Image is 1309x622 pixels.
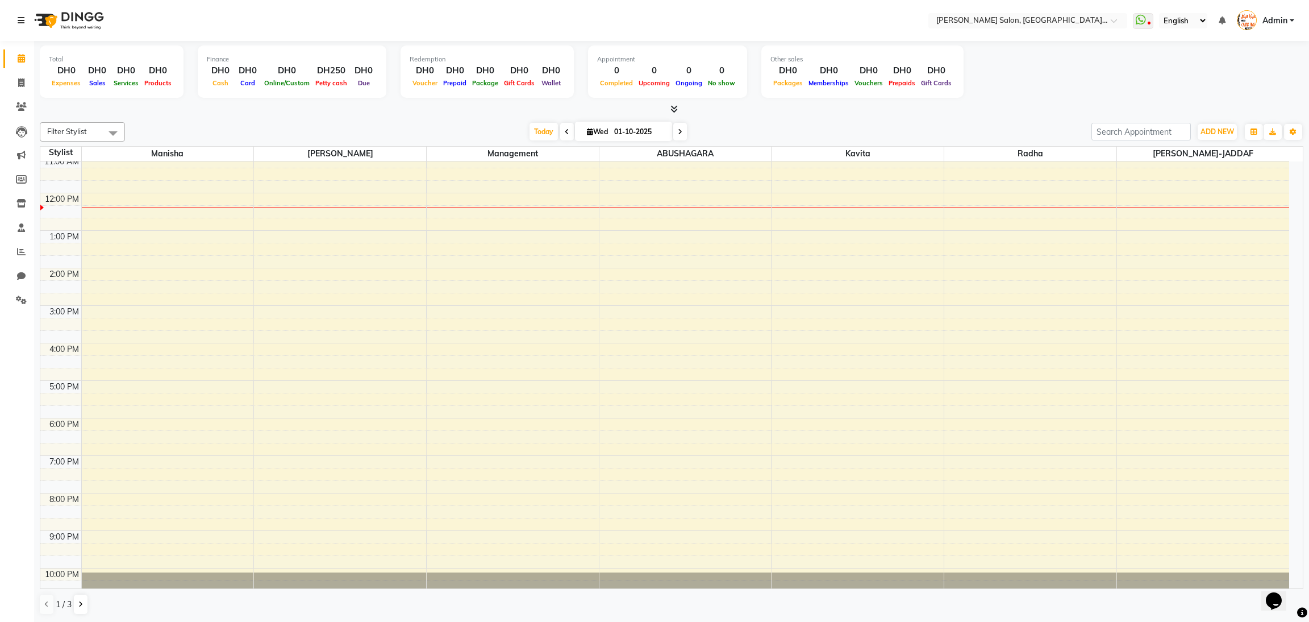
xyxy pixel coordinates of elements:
[410,55,565,64] div: Redemption
[1261,577,1298,611] iframe: chat widget
[537,64,565,77] div: DH0
[207,55,377,64] div: Finance
[43,193,81,205] div: 12:00 PM
[111,79,141,87] span: Services
[254,147,426,161] span: [PERSON_NAME]
[410,64,440,77] div: DH0
[770,64,806,77] div: DH0
[350,64,377,77] div: DH0
[501,64,537,77] div: DH0
[705,64,738,77] div: 0
[705,79,738,87] span: No show
[852,64,886,77] div: DH0
[47,381,81,393] div: 5:00 PM
[539,79,564,87] span: Wallet
[918,64,954,77] div: DH0
[410,79,440,87] span: Voucher
[440,79,469,87] span: Prepaid
[56,599,72,611] span: 1 / 3
[918,79,954,87] span: Gift Cards
[237,79,258,87] span: Card
[210,79,231,87] span: Cash
[469,64,501,77] div: DH0
[234,64,261,77] div: DH0
[673,79,705,87] span: Ongoing
[501,79,537,87] span: Gift Cards
[1091,123,1191,140] input: Search Appointment
[611,123,668,140] input: 2025-10-01
[207,64,234,77] div: DH0
[141,79,174,87] span: Products
[1200,127,1234,136] span: ADD NEW
[597,55,738,64] div: Appointment
[141,64,174,77] div: DH0
[42,156,81,168] div: 11:00 AM
[806,79,852,87] span: Memberships
[47,494,81,505] div: 8:00 PM
[1237,10,1257,30] img: Admin
[47,456,81,468] div: 7:00 PM
[770,79,806,87] span: Packages
[84,64,111,77] div: DH0
[806,64,852,77] div: DH0
[86,79,109,87] span: Sales
[82,147,254,161] span: Manisha
[47,531,81,543] div: 9:00 PM
[886,79,918,87] span: Prepaids
[770,55,954,64] div: Other sales
[599,147,772,161] span: ABUSHAGARA
[49,64,84,77] div: DH0
[49,55,174,64] div: Total
[673,64,705,77] div: 0
[1198,124,1237,140] button: ADD NEW
[427,147,599,161] span: Management
[47,231,81,243] div: 1:00 PM
[261,64,312,77] div: DH0
[772,147,944,161] span: Kavita
[469,79,501,87] span: Package
[440,64,469,77] div: DH0
[47,268,81,280] div: 2:00 PM
[584,127,611,136] span: Wed
[49,79,84,87] span: Expenses
[852,79,886,87] span: Vouchers
[312,79,350,87] span: Petty cash
[636,64,673,77] div: 0
[597,64,636,77] div: 0
[312,64,350,77] div: DH250
[1117,147,1289,161] span: [PERSON_NAME]-JADDAF
[40,147,81,159] div: Stylist
[47,343,81,355] div: 4:00 PM
[29,5,107,36] img: logo
[636,79,673,87] span: Upcoming
[111,64,141,77] div: DH0
[47,418,81,430] div: 6:00 PM
[1262,15,1287,27] span: Admin
[43,569,81,580] div: 10:00 PM
[47,127,87,136] span: Filter Stylist
[597,79,636,87] span: Completed
[261,79,312,87] span: Online/Custom
[886,64,918,77] div: DH0
[944,147,1116,161] span: Radha
[47,306,81,318] div: 3:00 PM
[355,79,373,87] span: Due
[530,123,558,140] span: Today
